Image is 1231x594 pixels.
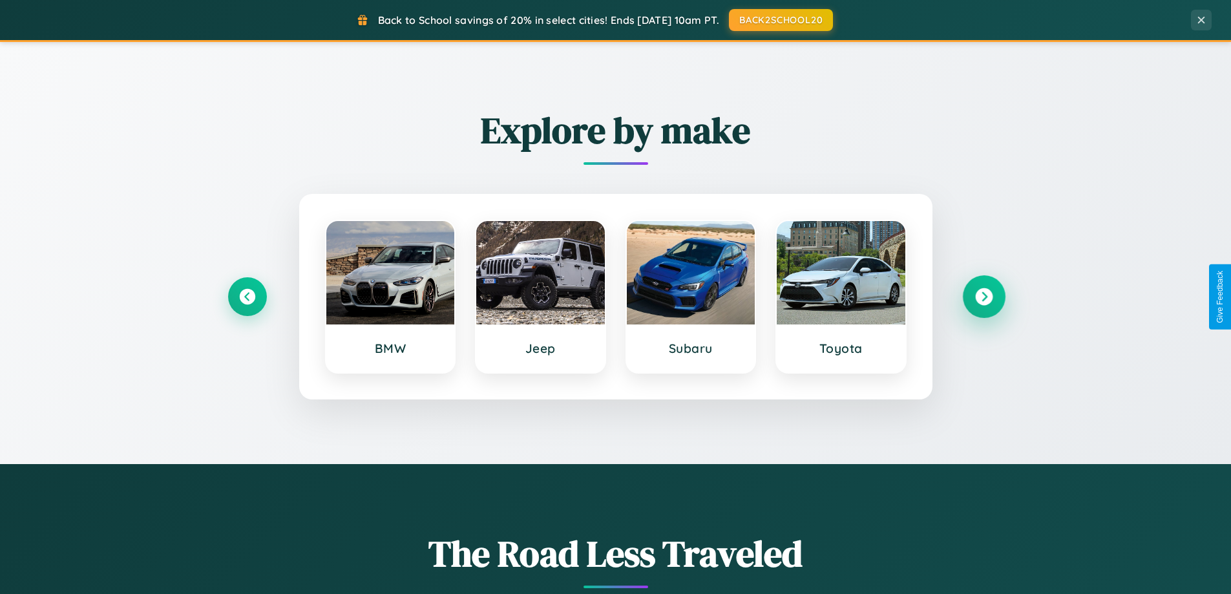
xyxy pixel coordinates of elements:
[339,341,442,356] h3: BMW
[489,341,592,356] h3: Jeep
[228,529,1004,578] h1: The Road Less Traveled
[790,341,892,356] h3: Toyota
[1215,271,1225,323] div: Give Feedback
[228,105,1004,155] h2: Explore by make
[640,341,742,356] h3: Subaru
[378,14,719,27] span: Back to School savings of 20% in select cities! Ends [DATE] 10am PT.
[729,9,833,31] button: BACK2SCHOOL20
